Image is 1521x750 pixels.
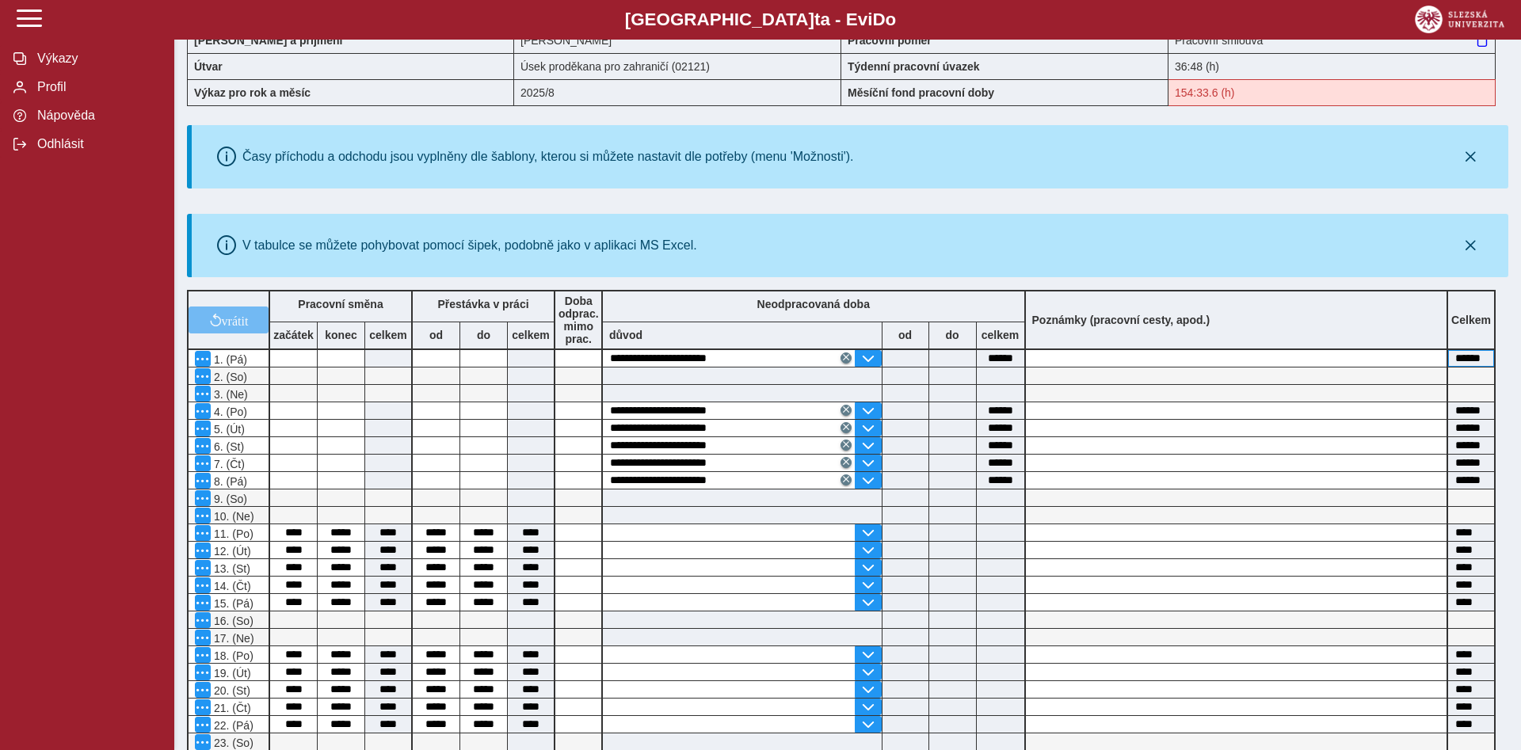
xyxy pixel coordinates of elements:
div: 2025/8 [514,79,841,106]
span: 5. (Út) [211,423,245,436]
b: Pracovní směna [298,298,383,310]
span: 21. (Čt) [211,702,251,714]
span: vrátit [222,314,249,326]
button: Menu [195,508,211,523]
span: D [872,10,885,29]
button: Menu [195,351,211,367]
button: Menu [195,734,211,750]
span: t [814,10,820,29]
b: Útvar [194,60,223,73]
span: 18. (Po) [211,649,253,662]
span: 1. (Pá) [211,353,247,366]
span: 19. (Út) [211,667,251,680]
button: Menu [195,647,211,663]
span: 7. (Čt) [211,458,245,470]
button: Menu [195,612,211,628]
span: 3. (Ne) [211,388,248,401]
b: Celkem [1451,314,1491,326]
button: Menu [195,421,211,436]
button: Menu [195,455,211,471]
b: do [460,329,507,341]
button: Menu [195,664,211,680]
button: Menu [195,438,211,454]
div: Fond pracovní doby (154:33.6 h) a součet hodin (164:09.6 h) se neshodují! [1168,79,1496,106]
button: Menu [195,717,211,733]
b: od [882,329,928,341]
span: 6. (St) [211,440,244,453]
b: Neodpracovaná doba [757,298,870,310]
button: Menu [195,577,211,593]
button: vrátit [189,306,269,333]
b: Přestávka v práci [437,298,528,310]
div: 36:48 (h) [1168,53,1496,79]
span: 4. (Po) [211,405,247,418]
span: 10. (Ne) [211,510,254,523]
button: Menu [195,560,211,576]
b: Doba odprac. mimo prac. [558,295,599,345]
b: [PERSON_NAME] a příjmení [194,34,342,47]
b: celkem [365,329,411,341]
button: Menu [195,595,211,611]
span: 15. (Pá) [211,597,253,610]
button: Menu [195,490,211,506]
b: celkem [977,329,1024,341]
div: Pracovní smlouva [1168,27,1496,53]
button: Menu [195,543,211,558]
button: Menu [195,525,211,541]
span: 23. (So) [211,737,253,749]
span: 20. (St) [211,684,250,697]
span: Odhlásit [32,137,161,151]
button: Menu [195,473,211,489]
b: konec [318,329,364,341]
b: Výkaz pro rok a měsíc [194,86,311,99]
button: Menu [195,699,211,715]
b: do [929,329,976,341]
button: Menu [195,682,211,698]
img: logo_web_su.png [1415,6,1504,33]
span: o [886,10,897,29]
b: Poznámky (pracovní cesty, apod.) [1026,314,1217,326]
span: 17. (Ne) [211,632,254,645]
button: Menu [195,368,211,384]
span: 14. (Čt) [211,580,251,592]
span: 16. (So) [211,615,253,627]
button: Menu [195,630,211,645]
span: Výkazy [32,51,161,66]
b: Týdenní pracovní úvazek [848,60,980,73]
div: V tabulce se můžete pohybovat pomocí šipek, podobně jako v aplikaci MS Excel. [242,238,697,253]
b: celkem [508,329,554,341]
b: začátek [270,329,317,341]
button: Menu [195,386,211,402]
span: Nápověda [32,109,161,123]
span: 2. (So) [211,371,247,383]
div: [PERSON_NAME] [514,27,841,53]
button: Menu [195,403,211,419]
span: 22. (Pá) [211,719,253,732]
span: 13. (St) [211,562,250,575]
b: [GEOGRAPHIC_DATA] a - Evi [48,10,1473,30]
span: 12. (Út) [211,545,251,558]
b: důvod [609,329,642,341]
span: 9. (So) [211,493,247,505]
b: od [413,329,459,341]
span: Profil [32,80,161,94]
div: Časy příchodu a odchodu jsou vyplněny dle šablony, kterou si můžete nastavit dle potřeby (menu 'M... [242,150,854,164]
b: Pracovní poměr [848,34,932,47]
div: Úsek proděkana pro zahraničí (02121) [514,53,841,79]
span: 11. (Po) [211,527,253,540]
b: Měsíční fond pracovní doby [848,86,994,99]
span: 8. (Pá) [211,475,247,488]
